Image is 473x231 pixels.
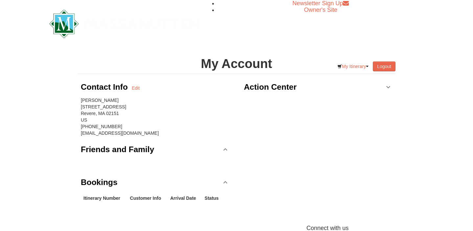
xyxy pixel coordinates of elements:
[49,10,200,38] img: Massanutten Resort Logo
[244,77,392,97] a: Action Center
[168,192,202,204] th: Arrival Date
[202,192,223,204] th: Status
[81,97,229,136] div: [PERSON_NAME] [STREET_ADDRESS] Revere, MA 02151 US [PHONE_NUMBER] [EMAIL_ADDRESS][DOMAIN_NAME]
[333,61,373,71] a: My Itinerary
[49,15,200,31] a: Massanutten Resort
[81,81,132,94] h3: Contact Info
[81,176,118,189] h3: Bookings
[81,173,229,192] a: Bookings
[244,81,297,94] h3: Action Center
[81,192,127,204] th: Itinerary Number
[304,7,337,13] a: Owner's Site
[81,143,154,156] h3: Friends and Family
[127,192,168,204] th: Customer Info
[373,61,395,71] button: Logout
[78,57,395,70] h1: My Account
[81,140,229,159] a: Friends and Family
[132,85,140,91] a: Edit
